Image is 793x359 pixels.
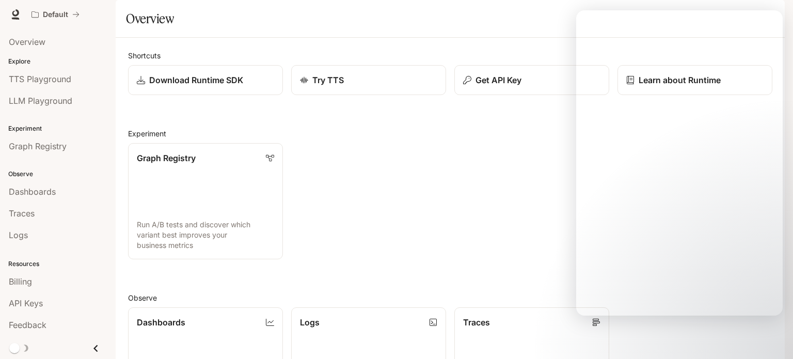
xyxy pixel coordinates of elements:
p: Download Runtime SDK [149,74,243,86]
p: Traces [463,316,490,329]
h2: Shortcuts [128,50,772,61]
p: Dashboards [137,316,185,329]
p: Try TTS [312,74,344,86]
button: All workspaces [27,4,84,25]
p: Default [43,10,68,19]
button: Get API Key [454,65,609,95]
iframe: Intercom live chat [576,10,783,316]
iframe: Intercom live chat [758,324,783,349]
p: Graph Registry [137,152,196,164]
p: Run A/B tests and discover which variant best improves your business metrics [137,220,274,251]
p: Logs [300,316,320,329]
h1: Overview [126,8,174,29]
a: Graph RegistryRun A/B tests and discover which variant best improves your business metrics [128,143,283,259]
a: Download Runtime SDK [128,65,283,95]
p: Get API Key [475,74,521,86]
h2: Experiment [128,128,772,139]
a: Try TTS [291,65,446,95]
h2: Observe [128,292,772,303]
